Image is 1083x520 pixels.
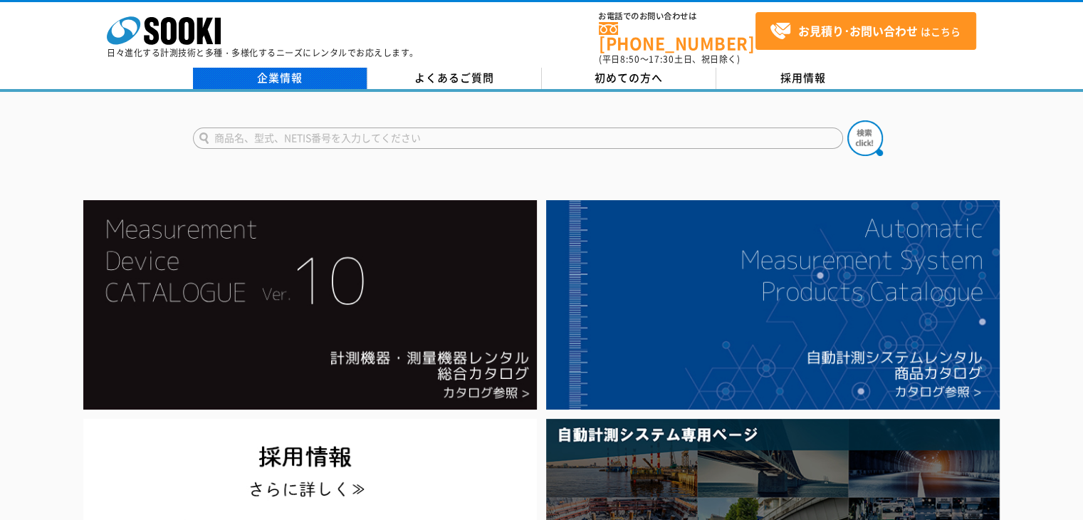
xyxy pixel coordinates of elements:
span: はこちら [770,21,961,42]
span: 8:50 [620,53,640,66]
p: 日々進化する計測技術と多種・多様化するニーズにレンタルでお応えします。 [107,48,419,57]
img: 自動計測システムカタログ [546,200,1000,410]
span: (平日 ～ 土日、祝日除く) [599,53,740,66]
a: よくあるご質問 [367,68,542,89]
input: 商品名、型式、NETIS番号を入力してください [193,128,843,149]
span: 17:30 [649,53,674,66]
img: btn_search.png [847,120,883,156]
a: 初めての方へ [542,68,716,89]
a: [PHONE_NUMBER] [599,22,755,51]
a: 採用情報 [716,68,891,89]
strong: お見積り･お問い合わせ [798,22,918,39]
span: お電話でのお問い合わせは [599,12,755,21]
img: Catalog Ver10 [83,200,537,410]
a: 企業情報 [193,68,367,89]
a: お見積り･お問い合わせはこちら [755,12,976,50]
span: 初めての方へ [595,70,663,85]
